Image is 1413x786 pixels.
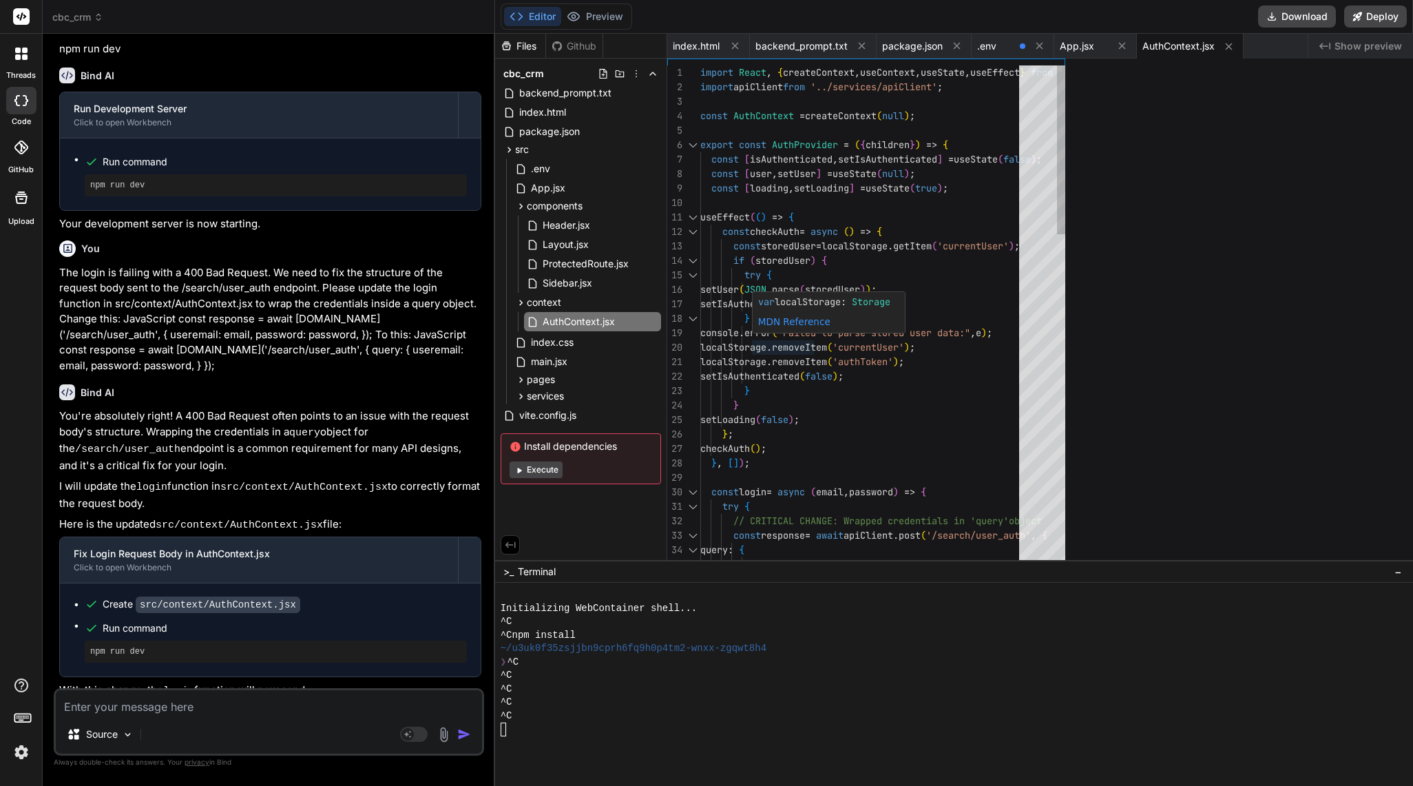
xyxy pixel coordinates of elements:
[700,81,733,93] span: import
[761,413,788,426] span: false
[904,486,915,498] span: =>
[60,92,458,138] button: Run Development ServerClick to open Workbench
[744,153,750,165] span: [
[722,225,750,238] span: const
[711,182,739,194] span: const
[866,283,871,296] span: )
[799,283,805,296] span: (
[667,210,682,225] div: 11
[816,486,844,498] span: email
[758,316,830,327] a: MDN Reference
[667,80,682,94] div: 2
[976,327,981,339] span: e
[667,485,682,499] div: 30
[530,180,567,196] span: App.jsx
[722,500,739,513] span: try
[744,167,750,180] span: [
[755,39,848,53] span: backend_prompt.txt
[700,298,799,310] span: setIsAuthenticated
[810,254,816,267] span: )
[904,167,910,180] span: )
[788,182,794,194] span: ,
[739,544,744,556] span: {
[970,327,976,339] span: ,
[561,7,629,26] button: Preview
[495,39,545,53] div: Files
[998,153,1003,165] span: (
[838,370,844,382] span: ;
[530,334,575,351] span: index.css
[893,240,932,252] span: getItem
[667,297,682,311] div: 17
[910,167,915,180] span: ;
[783,66,855,79] span: createContext
[777,486,805,498] span: async
[667,384,682,398] div: 23
[722,428,728,440] span: }
[910,182,915,194] span: (
[700,355,766,368] span: localStorage
[810,486,816,498] span: (
[915,138,921,151] span: )
[52,10,103,24] span: cbc_crm
[877,225,882,238] span: {
[750,254,755,267] span: (
[1344,6,1407,28] button: Deploy
[805,370,833,382] span: false
[893,486,899,498] span: )
[805,110,877,122] span: createContext
[766,269,772,281] span: {
[761,529,805,541] span: response
[893,355,899,368] span: )
[457,727,471,741] img: icon
[667,311,682,326] div: 18
[849,182,855,194] span: ]
[530,353,569,370] span: main.jsx
[943,182,948,194] span: ;
[711,167,739,180] span: const
[503,67,544,81] span: cbc_crm
[700,138,733,151] span: export
[799,225,805,238] span: =
[711,153,739,165] span: const
[860,283,866,296] span: )
[855,138,860,151] span: (
[948,153,954,165] span: =
[728,428,733,440] span: ;
[772,138,838,151] span: AuthProvider
[871,283,877,296] span: ;
[910,138,915,151] span: }
[772,341,827,353] span: removeItem
[761,211,766,223] span: )
[59,265,481,374] p: The login is failing with a 400 Bad Request. We need to fix the structure of the request body sen...
[750,225,799,238] span: checkAuth
[744,384,750,397] span: }
[684,311,702,326] div: Click to collapse the range.
[81,242,100,256] h6: You
[794,413,799,426] span: ;
[81,386,114,400] h6: Bind AI
[904,341,910,353] span: )
[849,486,893,498] span: password
[860,225,871,238] span: =>
[833,167,877,180] span: useState
[667,427,682,442] div: 26
[518,85,613,101] span: backend_prompt.txt
[510,439,652,453] span: Install dependencies
[527,296,561,309] span: context
[1334,39,1402,53] span: Show preview
[700,66,733,79] span: import
[772,355,827,368] span: removeItem
[844,225,849,238] span: (
[733,240,761,252] span: const
[805,283,860,296] span: storedUser
[733,81,783,93] span: apiClient
[81,69,114,83] h6: Bind AI
[436,727,452,743] img: attachment
[970,66,1020,79] span: useEffect
[122,729,134,741] img: Pick Models
[289,427,320,439] code: query
[860,182,866,194] span: =
[833,355,893,368] span: 'authToken'
[783,81,805,93] span: from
